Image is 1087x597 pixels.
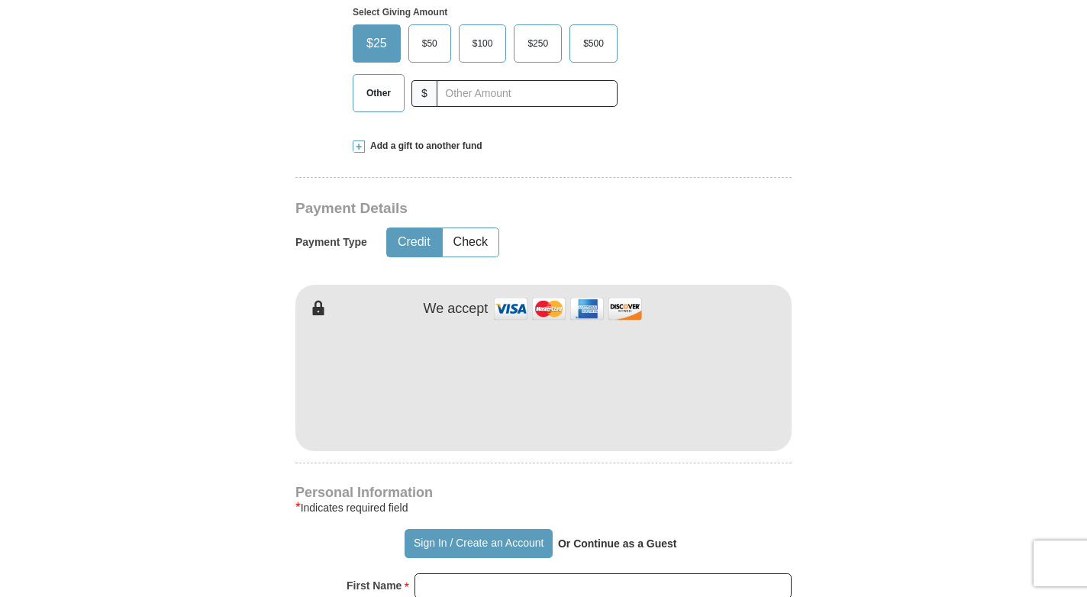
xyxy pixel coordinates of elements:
strong: Or Continue as a Guest [558,537,677,550]
span: Other [359,82,398,105]
img: credit cards accepted [492,292,644,325]
span: $ [411,80,437,107]
button: Check [443,228,498,257]
h4: We accept [424,301,489,318]
span: $50 [414,32,445,55]
h5: Payment Type [295,236,367,249]
strong: Select Giving Amount [353,7,447,18]
span: $25 [359,32,395,55]
input: Other Amount [437,80,618,107]
strong: First Name [347,575,402,596]
div: Indicates required field [295,499,792,517]
span: Add a gift to another fund [365,140,482,153]
h4: Personal Information [295,486,792,499]
button: Credit [387,228,441,257]
span: $100 [465,32,501,55]
span: $500 [576,32,611,55]
button: Sign In / Create an Account [405,529,552,558]
h3: Payment Details [295,200,685,218]
span: $250 [520,32,556,55]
